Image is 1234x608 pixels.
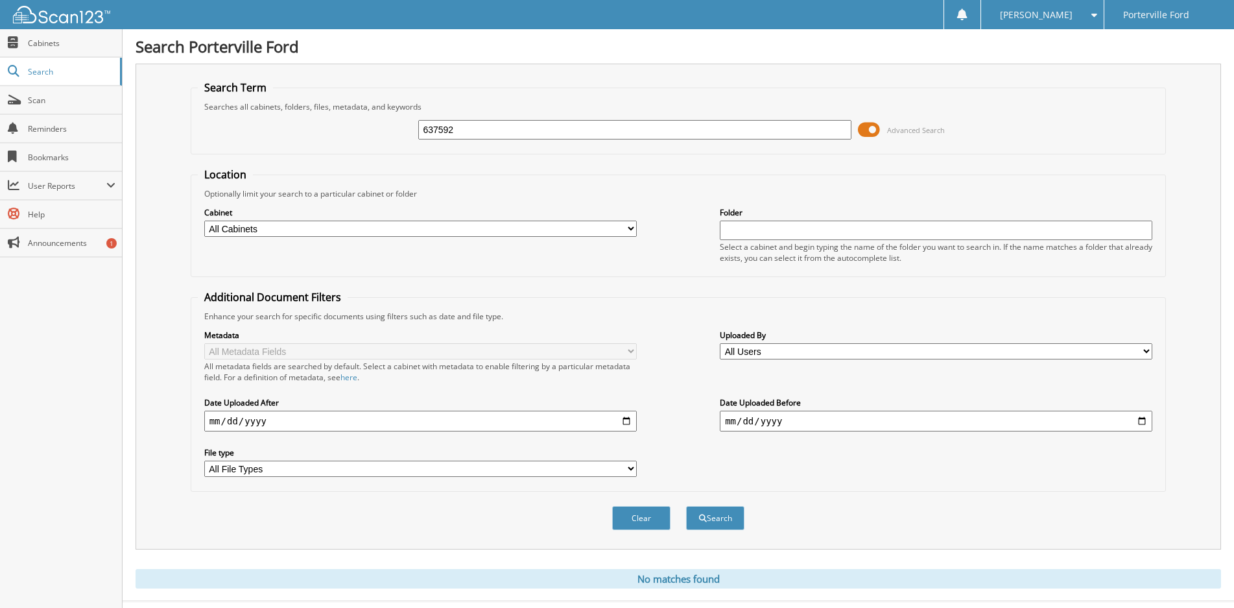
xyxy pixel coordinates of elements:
div: All metadata fields are searched by default. Select a cabinet with metadata to enable filtering b... [204,361,637,383]
label: Folder [720,207,1152,218]
span: Announcements [28,237,115,249]
div: Optionally limit your search to a particular cabinet or folder [198,188,1159,199]
label: Cabinet [204,207,637,218]
div: 1 [106,238,117,249]
legend: Search Term [198,80,273,95]
button: Clear [612,506,670,530]
span: Cabinets [28,38,115,49]
input: end [720,411,1152,432]
a: here [340,372,357,383]
legend: Location [198,167,253,182]
span: Bookmarks [28,152,115,163]
span: Reminders [28,123,115,134]
div: Searches all cabinets, folders, files, metadata, and keywords [198,101,1159,112]
legend: Additional Document Filters [198,290,348,304]
div: Enhance your search for specific documents using filters such as date and file type. [198,311,1159,322]
span: Advanced Search [887,125,945,135]
div: Select a cabinet and begin typing the name of the folder you want to search in. If the name match... [720,241,1152,263]
label: Date Uploaded Before [720,397,1152,408]
span: Porterville Ford [1123,11,1189,19]
span: Help [28,209,115,220]
label: Uploaded By [720,330,1152,341]
button: Search [686,506,744,530]
input: start [204,411,637,432]
span: [PERSON_NAME] [1000,11,1073,19]
label: File type [204,447,637,458]
h1: Search Porterville Ford [136,36,1221,57]
img: scan123-logo-white.svg [13,6,110,23]
label: Metadata [204,330,637,341]
span: Search [28,66,113,77]
label: Date Uploaded After [204,397,637,408]
span: Scan [28,95,115,106]
div: No matches found [136,569,1221,589]
span: User Reports [28,180,106,191]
